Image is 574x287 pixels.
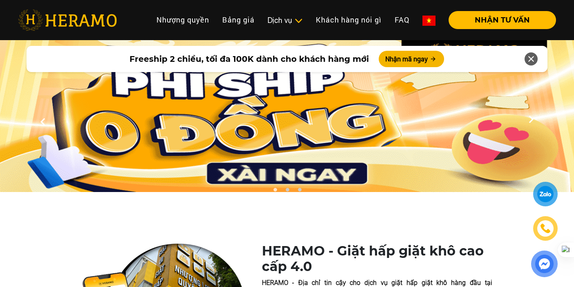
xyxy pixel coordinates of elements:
[309,11,388,29] a: Khách hàng nói gì
[18,9,117,31] img: heramo-logo.png
[294,17,303,25] img: subToggleIcon
[379,51,444,67] button: Nhận mã ngay
[283,188,291,196] button: 2
[130,53,369,65] span: Freeship 2 chiều, tối đa 100K dành cho khách hàng mới
[388,11,416,29] a: FAQ
[150,11,216,29] a: Nhượng quyền
[534,217,556,240] a: phone-icon
[271,188,279,196] button: 1
[541,224,550,233] img: phone-icon
[262,243,492,275] h1: HERAMO - Giặt hấp giặt khô cao cấp 4.0
[422,16,436,26] img: vn-flag.png
[268,15,303,26] div: Dịch vụ
[216,11,261,29] a: Bảng giá
[295,188,304,196] button: 3
[449,11,556,29] button: NHẬN TƯ VẤN
[442,16,556,24] a: NHẬN TƯ VẤN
